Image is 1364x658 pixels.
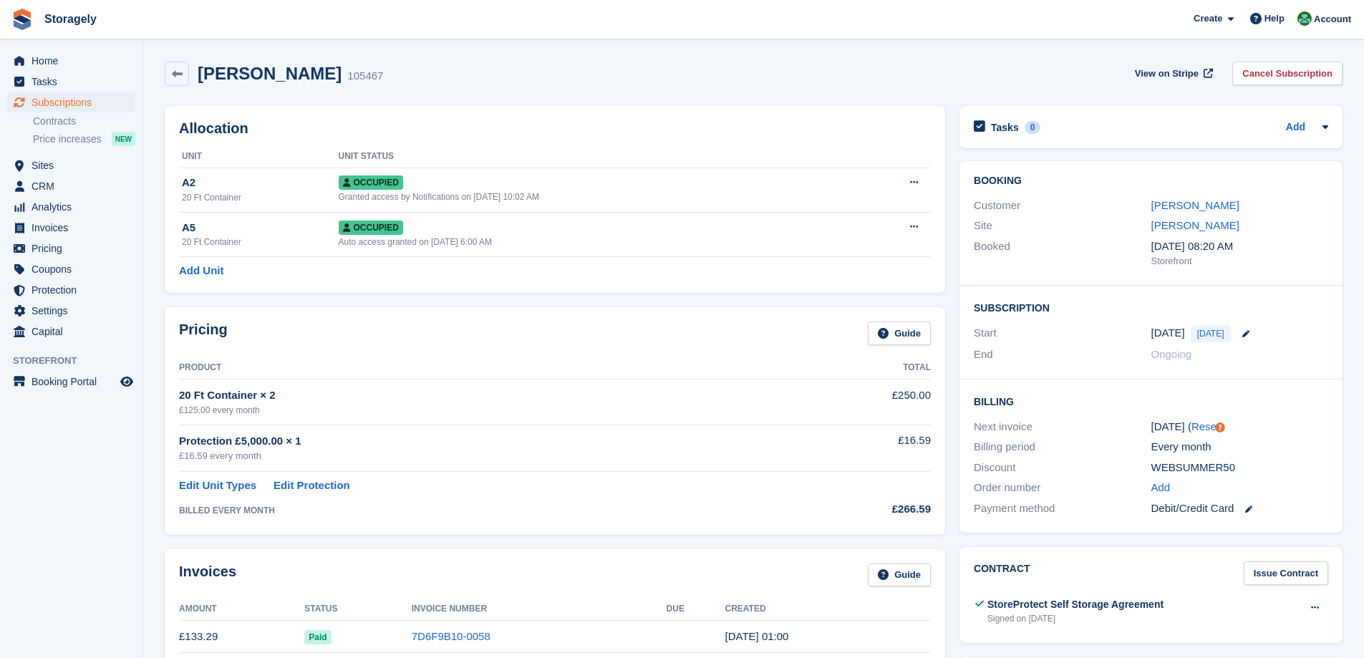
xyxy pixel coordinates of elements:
th: Status [304,598,411,621]
td: £16.59 [792,425,931,471]
span: Account [1314,12,1351,26]
div: Storefront [1151,254,1328,268]
span: Capital [32,321,117,342]
a: Issue Contract [1244,561,1328,585]
a: menu [7,218,135,238]
h2: Subscription [974,300,1328,314]
a: 7D6F9B10-0058 [412,630,490,642]
a: Cancel Subscription [1232,62,1343,85]
div: Next invoice [974,419,1151,435]
a: Edit Unit Types [179,478,256,494]
span: View on Stripe [1135,67,1199,81]
a: Contracts [33,115,135,128]
a: Add Unit [179,263,223,279]
a: menu [7,321,135,342]
div: NEW [112,132,135,146]
a: [PERSON_NAME] [1151,199,1239,211]
h2: Invoices [179,563,236,587]
h2: Billing [974,394,1328,408]
span: Help [1264,11,1285,26]
span: Analytics [32,197,117,217]
h2: Allocation [179,120,931,137]
div: £266.59 [792,501,931,518]
th: Unit [179,145,339,168]
div: 20 Ft Container [182,236,339,248]
h2: Booking [974,175,1328,187]
time: 2025-09-03 00:00:20 UTC [725,630,788,642]
a: menu [7,176,135,196]
div: Debit/Credit Card [1151,500,1328,517]
div: Auto access granted on [DATE] 6:00 AM [339,236,854,248]
img: stora-icon-8386f47178a22dfd0bd8f6a31ec36ba5ce8667c1dd55bd0f319d3a0aa187defe.svg [11,9,33,30]
div: £16.59 every month [179,449,792,463]
a: menu [7,301,135,321]
a: Add [1286,120,1305,136]
span: Storefront [13,354,142,368]
div: StoreProtect Self Storage Agreement [987,597,1164,612]
a: menu [7,72,135,92]
th: Amount [179,598,304,621]
div: Granted access by Notifications on [DATE] 10:02 AM [339,190,854,203]
th: Due [667,598,725,621]
span: Settings [32,301,117,321]
div: Every month [1151,439,1328,455]
span: Subscriptions [32,92,117,112]
a: Preview store [118,373,135,390]
a: Reset [1191,420,1219,432]
span: Price increases [33,132,102,146]
a: menu [7,197,135,217]
a: menu [7,155,135,175]
span: Invoices [32,218,117,238]
span: Occupied [339,221,403,235]
div: 0 [1025,121,1041,134]
div: 20 Ft Container × 2 [179,387,792,404]
div: £125.00 every month [179,404,792,417]
th: Unit Status [339,145,854,168]
div: Site [974,218,1151,234]
div: Billing period [974,439,1151,455]
div: Customer [974,198,1151,214]
a: menu [7,280,135,300]
span: Coupons [32,259,117,279]
div: Signed on [DATE] [987,612,1164,625]
div: WEBSUMMER50 [1151,460,1328,476]
a: Add [1151,480,1171,496]
a: Price increases NEW [33,131,135,147]
div: A2 [182,175,339,191]
th: Invoice Number [412,598,667,621]
h2: Tasks [991,121,1019,134]
td: £250.00 [792,379,931,425]
a: View on Stripe [1129,62,1216,85]
div: [DATE] 08:20 AM [1151,238,1328,255]
div: Order number [974,480,1151,496]
span: Protection [32,280,117,300]
a: Guide [868,321,931,345]
a: Edit Protection [274,478,350,494]
div: BILLED EVERY MONTH [179,504,792,517]
span: Ongoing [1151,348,1192,360]
h2: Pricing [179,321,228,345]
th: Created [725,598,931,621]
a: menu [7,92,135,112]
img: Notifications [1297,11,1312,26]
div: 20 Ft Container [182,191,339,204]
div: Protection £5,000.00 × 1 [179,433,792,450]
time: 2025-09-03 00:00:00 UTC [1151,325,1185,342]
span: Create [1194,11,1222,26]
span: Paid [304,630,331,644]
h2: Contract [974,561,1030,585]
div: [DATE] ( ) [1151,419,1328,435]
div: A5 [182,220,339,236]
th: Total [792,357,931,379]
span: Occupied [339,175,403,190]
span: CRM [32,176,117,196]
div: Tooltip anchor [1214,421,1227,434]
div: Discount [974,460,1151,476]
div: Booked [974,238,1151,268]
div: Payment method [974,500,1151,517]
span: [DATE] [1191,325,1231,342]
a: menu [7,51,135,71]
span: Home [32,51,117,71]
a: Storagely [39,7,102,31]
span: Sites [32,155,117,175]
